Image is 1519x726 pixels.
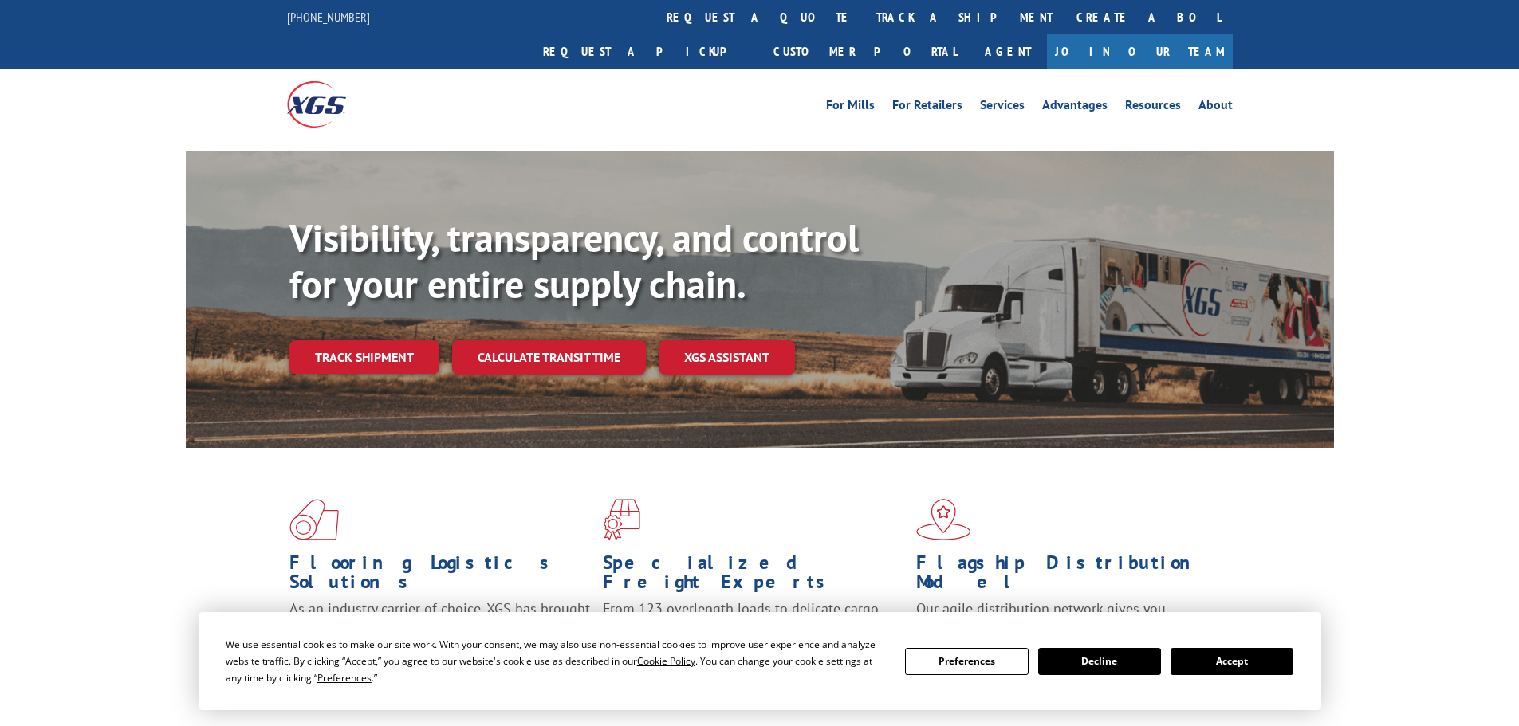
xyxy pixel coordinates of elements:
[637,654,695,668] span: Cookie Policy
[1171,648,1293,675] button: Accept
[531,34,761,69] a: Request a pickup
[916,499,971,540] img: xgs-icon-flagship-distribution-model-red
[289,213,859,308] b: Visibility, transparency, and control for your entire supply chain.
[916,553,1218,599] h1: Flagship Distribution Model
[1047,34,1233,69] a: Join Our Team
[289,599,590,656] span: As an industry carrier of choice, XGS has brought innovation and dedication to flooring logistics...
[1198,99,1233,116] a: About
[289,499,339,540] img: xgs-icon-total-supply-chain-intelligence-red
[892,99,962,116] a: For Retailers
[980,99,1025,116] a: Services
[761,34,969,69] a: Customer Portal
[659,340,795,375] a: XGS ASSISTANT
[287,9,370,25] a: [PHONE_NUMBER]
[226,636,886,686] div: We use essential cookies to make our site work. With your consent, we may also use non-essential ...
[603,499,640,540] img: xgs-icon-focused-on-flooring-red
[1042,99,1108,116] a: Advantages
[199,612,1321,710] div: Cookie Consent Prompt
[603,553,904,599] h1: Specialized Freight Experts
[289,340,439,374] a: Track shipment
[826,99,875,116] a: For Mills
[1038,648,1161,675] button: Decline
[905,648,1028,675] button: Preferences
[916,599,1210,637] span: Our agile distribution network gives you nationwide inventory management on demand.
[452,340,646,375] a: Calculate transit time
[603,599,904,670] p: From 123 overlength loads to delicate cargo, our experienced staff knows the best way to move you...
[289,553,591,599] h1: Flooring Logistics Solutions
[969,34,1047,69] a: Agent
[1125,99,1181,116] a: Resources
[317,671,372,685] span: Preferences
